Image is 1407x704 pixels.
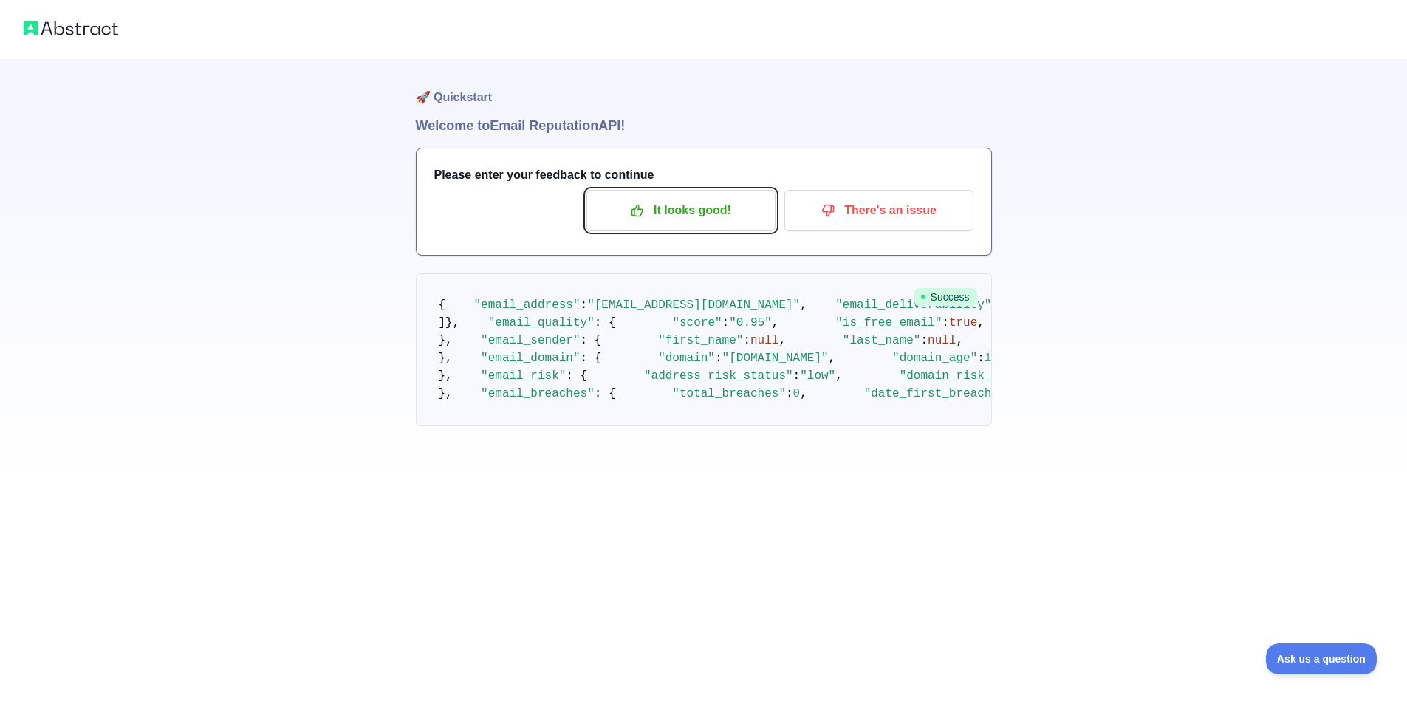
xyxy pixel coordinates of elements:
span: , [829,352,836,365]
span: : { [581,334,602,347]
span: "total_breaches" [672,387,786,400]
span: , [835,369,843,383]
span: "address_risk_status" [644,369,793,383]
span: "0.95" [729,316,772,329]
span: null [750,334,778,347]
span: : [793,369,801,383]
span: "domain" [658,352,715,365]
span: Success [914,288,977,306]
span: : [581,298,588,312]
span: , [977,316,985,329]
h1: Welcome to Email Reputation API! [416,115,992,136]
span: : [942,316,949,329]
h3: Please enter your feedback to continue [434,166,973,184]
span: "domain_risk_status" [900,369,1041,383]
span: "first_name" [658,334,743,347]
span: : { [581,352,602,365]
span: "email_risk" [481,369,566,383]
p: There's an issue [795,198,962,223]
span: , [800,298,807,312]
span: , [800,387,807,400]
span: "date_first_breached" [864,387,1013,400]
span: , [778,334,786,347]
button: There's an issue [784,190,973,231]
span: : [977,352,985,365]
span: , [772,316,779,329]
span: "email_address" [474,298,581,312]
span: : [743,334,750,347]
span: "[DOMAIN_NAME]" [722,352,829,365]
iframe: Toggle Customer Support [1266,643,1377,674]
p: It looks good! [598,198,764,223]
button: It looks good! [586,190,776,231]
span: "domain_age" [892,352,977,365]
span: : { [595,316,616,329]
span: : [920,334,928,347]
span: "score" [672,316,722,329]
span: "email_domain" [481,352,580,365]
h1: 🚀 Quickstart [416,59,992,115]
span: "email_quality" [488,316,595,329]
span: null [928,334,956,347]
span: 0 [793,387,801,400]
img: Abstract logo [24,18,118,38]
span: { [439,298,446,312]
span: : { [595,387,616,400]
span: "is_free_email" [835,316,942,329]
span: : { [566,369,587,383]
span: : [722,316,730,329]
span: "email_breaches" [481,387,595,400]
span: 10965 [985,352,1020,365]
span: "email_deliverability" [835,298,991,312]
span: : [786,387,793,400]
span: true [949,316,977,329]
span: "email_sender" [481,334,580,347]
span: "[EMAIL_ADDRESS][DOMAIN_NAME]" [587,298,800,312]
span: "low" [800,369,835,383]
span: : [715,352,722,365]
span: , [956,334,963,347]
span: "last_name" [843,334,921,347]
